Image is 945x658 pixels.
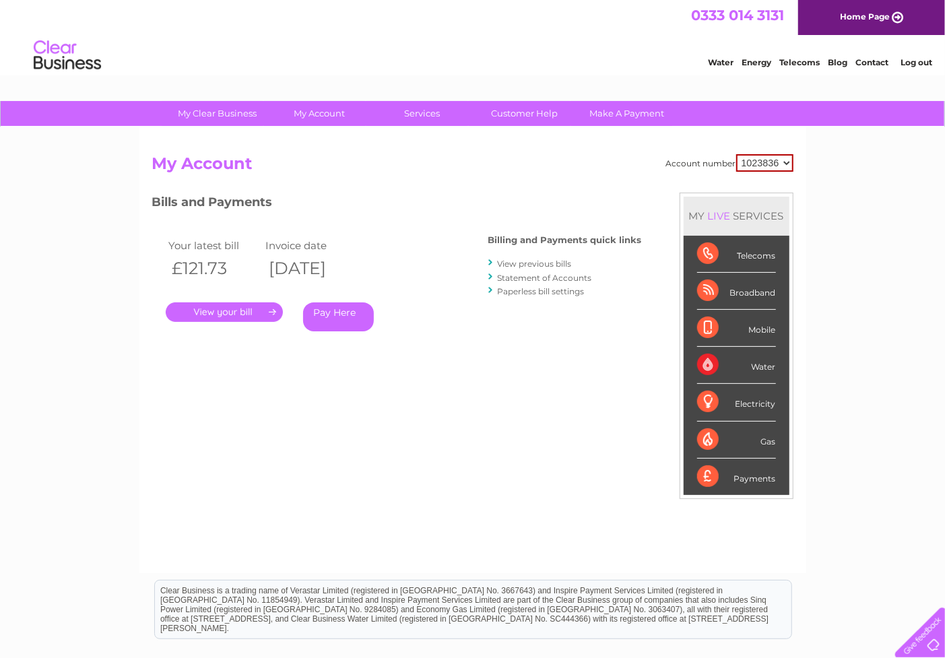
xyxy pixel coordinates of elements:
[705,209,734,222] div: LIVE
[152,193,642,216] h3: Bills and Payments
[166,255,263,282] th: £121.73
[855,57,888,67] a: Contact
[571,101,682,126] a: Make A Payment
[498,273,592,283] a: Statement of Accounts
[166,302,283,322] a: .
[779,57,820,67] a: Telecoms
[366,101,478,126] a: Services
[155,7,791,65] div: Clear Business is a trading name of Verastar Limited (registered in [GEOGRAPHIC_DATA] No. 3667643...
[303,302,374,331] a: Pay Here
[697,384,776,421] div: Electricity
[708,57,734,67] a: Water
[901,57,932,67] a: Log out
[697,236,776,273] div: Telecoms
[262,255,359,282] th: [DATE]
[691,7,784,24] a: 0333 014 3131
[264,101,375,126] a: My Account
[697,310,776,347] div: Mobile
[697,459,776,495] div: Payments
[152,154,793,180] h2: My Account
[262,236,359,255] td: Invoice date
[33,35,102,76] img: logo.png
[697,273,776,310] div: Broadband
[498,259,572,269] a: View previous bills
[742,57,771,67] a: Energy
[166,236,263,255] td: Your latest bill
[697,422,776,459] div: Gas
[469,101,580,126] a: Customer Help
[488,235,642,245] h4: Billing and Payments quick links
[684,197,789,235] div: MY SERVICES
[697,347,776,384] div: Water
[828,57,847,67] a: Blog
[162,101,273,126] a: My Clear Business
[498,286,585,296] a: Paperless bill settings
[666,154,793,172] div: Account number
